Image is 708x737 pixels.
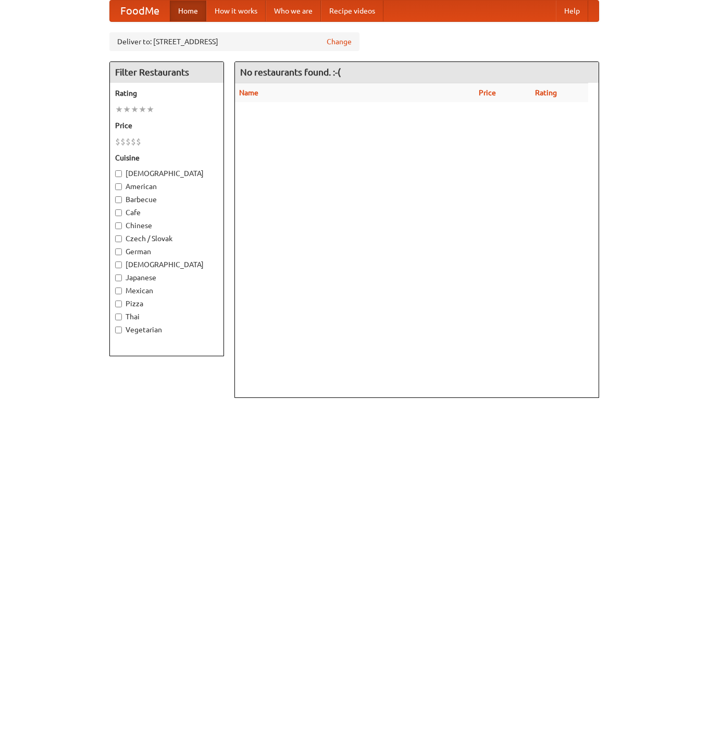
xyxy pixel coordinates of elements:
[115,324,218,335] label: Vegetarian
[115,327,122,333] input: Vegetarian
[115,104,123,115] li: ★
[115,314,122,320] input: Thai
[115,170,122,177] input: [DEMOGRAPHIC_DATA]
[136,136,141,147] li: $
[115,248,122,255] input: German
[115,136,120,147] li: $
[115,235,122,242] input: Czech / Slovak
[535,89,557,97] a: Rating
[110,62,223,83] h4: Filter Restaurants
[321,1,383,21] a: Recipe videos
[115,196,122,203] input: Barbecue
[115,220,218,231] label: Chinese
[115,88,218,98] h5: Rating
[556,1,588,21] a: Help
[115,285,218,296] label: Mexican
[109,32,359,51] div: Deliver to: [STREET_ADDRESS]
[206,1,266,21] a: How it works
[115,222,122,229] input: Chinese
[131,104,139,115] li: ★
[115,120,218,131] h5: Price
[240,67,341,77] ng-pluralize: No restaurants found. :-(
[115,311,218,322] label: Thai
[131,136,136,147] li: $
[115,274,122,281] input: Japanese
[115,261,122,268] input: [DEMOGRAPHIC_DATA]
[239,89,258,97] a: Name
[115,298,218,309] label: Pizza
[266,1,321,21] a: Who we are
[115,288,122,294] input: Mexican
[110,1,170,21] a: FoodMe
[327,36,352,47] a: Change
[170,1,206,21] a: Home
[115,181,218,192] label: American
[115,301,122,307] input: Pizza
[126,136,131,147] li: $
[115,183,122,190] input: American
[115,246,218,257] label: German
[146,104,154,115] li: ★
[115,194,218,205] label: Barbecue
[115,153,218,163] h5: Cuisine
[115,207,218,218] label: Cafe
[115,168,218,179] label: [DEMOGRAPHIC_DATA]
[479,89,496,97] a: Price
[115,209,122,216] input: Cafe
[115,272,218,283] label: Japanese
[139,104,146,115] li: ★
[115,233,218,244] label: Czech / Slovak
[123,104,131,115] li: ★
[115,259,218,270] label: [DEMOGRAPHIC_DATA]
[120,136,126,147] li: $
